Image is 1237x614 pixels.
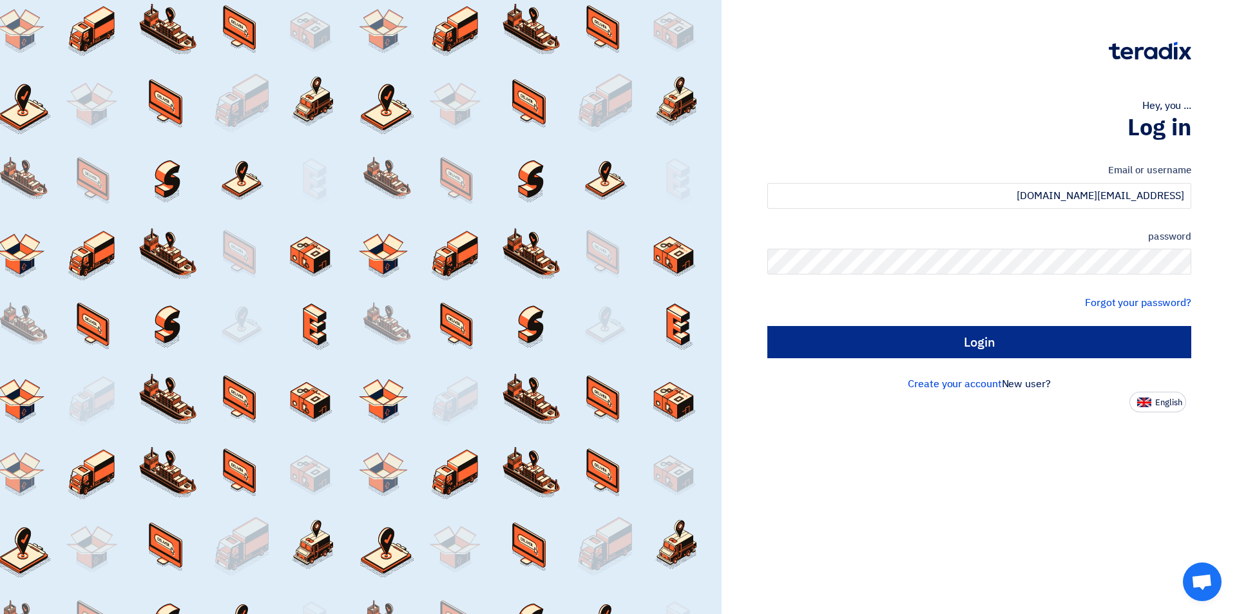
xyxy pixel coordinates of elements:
a: Create your account [908,376,1001,392]
font: English [1155,396,1182,408]
font: Email or username [1108,163,1191,177]
font: Hey, you ... [1142,98,1191,113]
img: en-US.png [1137,398,1151,407]
font: New user? [1002,376,1051,392]
img: Teradix logo [1109,42,1191,60]
input: Login [767,326,1191,358]
a: Forgot your password? [1085,295,1191,311]
div: Open chat [1183,562,1222,601]
font: password [1148,229,1191,244]
input: Enter your work email or username... [767,183,1191,209]
font: Log in [1127,110,1191,145]
button: English [1129,392,1186,412]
